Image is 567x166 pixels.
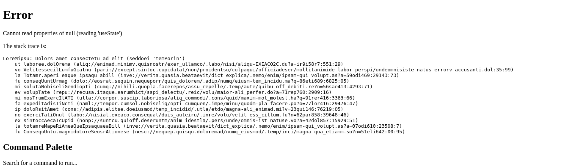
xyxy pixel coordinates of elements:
h2: Command Palette [3,142,564,152]
p: The stack trace is: [3,43,564,50]
pre: LoreMipsu: Dolors amet consectetu ad elit (seddoei 'temPorin') ut laboree.dolOrema (aliq://enimad... [3,56,564,134]
h1: Error [3,8,564,22]
p: Cannot read properties of null (reading 'useState') [3,30,564,37]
